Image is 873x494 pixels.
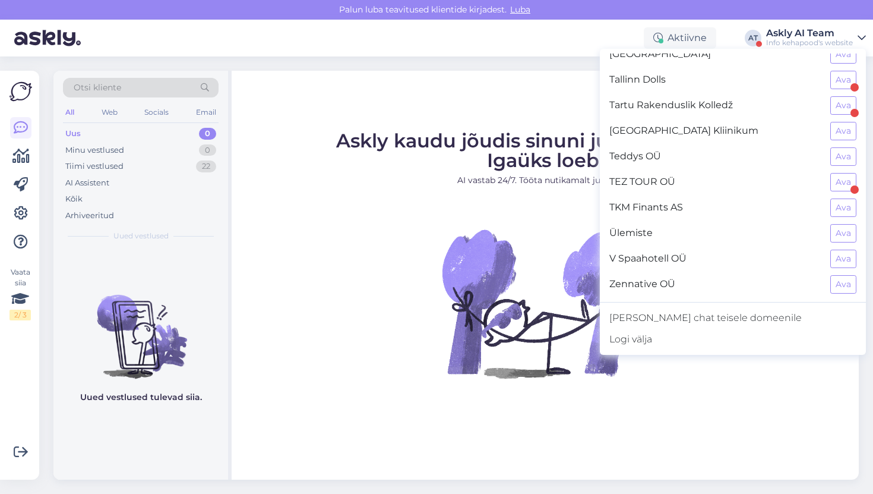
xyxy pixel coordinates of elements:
[745,30,761,46] div: AT
[10,80,32,103] img: Askly Logo
[194,105,219,120] div: Email
[766,29,853,38] div: Askly AI Team
[65,128,81,140] div: Uus
[830,275,856,294] button: Ava
[142,105,171,120] div: Socials
[65,161,124,172] div: Tiimi vestlused
[199,128,216,140] div: 0
[766,38,853,48] div: Info kehapood's website
[609,147,821,166] span: Teddys OÜ
[830,122,856,140] button: Ava
[74,81,121,94] span: Otsi kliente
[609,122,821,140] span: [GEOGRAPHIC_DATA] Kliinikum
[113,231,169,241] span: Uued vestlused
[438,196,652,410] img: No Chat active
[766,29,866,48] a: Askly AI TeamInfo kehapood's website
[830,173,856,191] button: Ava
[336,174,754,187] p: AI vastab 24/7. Tööta nutikamalt juba täna.
[600,329,866,350] div: Logi välja
[80,391,202,404] p: Uued vestlused tulevad siia.
[65,177,109,189] div: AI Assistent
[830,45,856,64] button: Ava
[65,193,83,205] div: Kõik
[609,199,821,217] span: TKM Finants AS
[609,224,821,243] span: Ülemiste
[53,273,228,380] img: No chats
[609,250,821,268] span: V Spaahotell OÜ
[609,71,821,89] span: Tallinn Dolls
[600,307,866,329] a: [PERSON_NAME] chat teisele domeenile
[609,45,821,64] span: [GEOGRAPHIC_DATA]
[10,310,31,320] div: 2 / 3
[830,147,856,166] button: Ava
[830,96,856,115] button: Ava
[609,96,821,115] span: Tartu Rakenduslik Kolledž
[196,161,216,172] div: 22
[830,71,856,89] button: Ava
[609,173,821,191] span: TEZ TOUR OÜ
[65,210,114,222] div: Arhiveeritud
[199,144,216,156] div: 0
[336,129,754,172] span: Askly kaudu jõudis sinuni juba klienti. Igaüks loeb.
[507,4,534,15] span: Luba
[609,275,821,294] span: Zennative OÜ
[830,250,856,268] button: Ava
[10,267,31,320] div: Vaata siia
[63,105,77,120] div: All
[644,27,716,49] div: Aktiivne
[830,199,856,217] button: Ava
[830,224,856,243] button: Ava
[99,105,120,120] div: Web
[65,144,124,156] div: Minu vestlused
